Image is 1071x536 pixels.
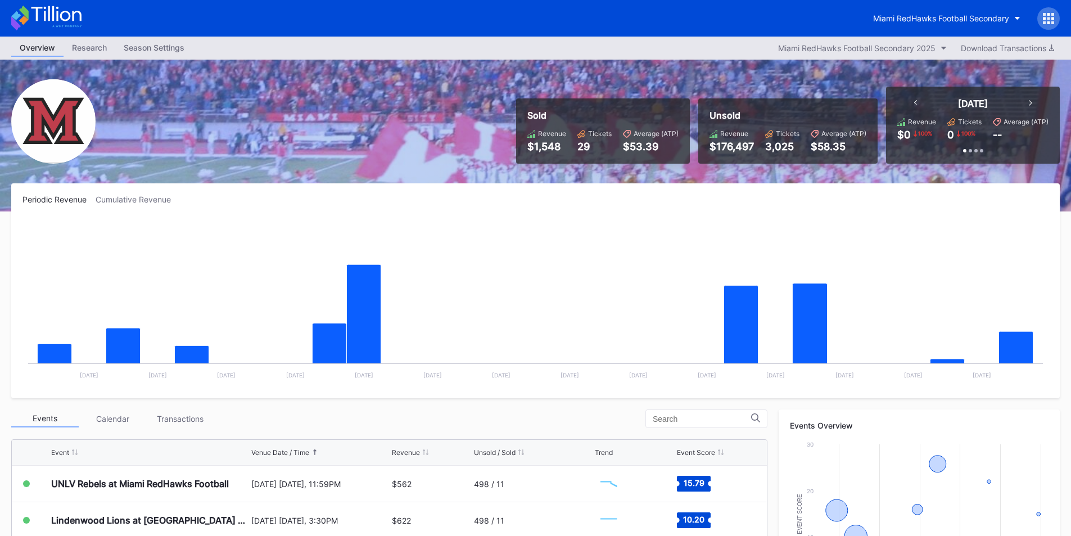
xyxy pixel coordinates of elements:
div: 100 % [917,129,933,138]
div: Miami RedHawks Football Secondary 2025 [778,43,936,53]
text: [DATE] [904,372,923,379]
text: 10.20 [683,515,704,524]
text: [DATE] [973,372,991,379]
button: Miami RedHawks Football Secondary 2025 [772,40,952,56]
div: Revenue [908,118,936,126]
div: Research [64,39,115,56]
div: Unsold [710,110,866,121]
div: $0 [897,129,911,141]
svg: Chart title [595,470,629,498]
div: Events [11,410,79,427]
text: [DATE] [492,372,510,379]
div: [DATE] [958,98,988,109]
text: [DATE] [561,372,579,379]
div: Unsold / Sold [474,448,516,457]
div: [DATE] [DATE], 3:30PM [251,516,390,525]
div: Download Transactions [961,43,1054,53]
text: [DATE] [217,372,236,379]
text: [DATE] [766,372,785,379]
text: [DATE] [355,372,373,379]
div: Tickets [776,129,799,138]
div: 498 / 11 [474,479,504,489]
div: Average (ATP) [821,129,866,138]
div: Season Settings [115,39,193,56]
div: Periodic Revenue [22,195,96,204]
div: Tickets [588,129,612,138]
div: UNLV Rebels at Miami RedHawks Football [51,478,229,489]
text: [DATE] [698,372,716,379]
div: Average (ATP) [1004,118,1049,126]
text: [DATE] [835,372,854,379]
div: -- [993,129,1002,141]
div: $58.35 [811,141,866,152]
div: Event Score [677,448,715,457]
div: Miami RedHawks Football Secondary [873,13,1009,23]
div: Average (ATP) [634,129,679,138]
text: [DATE] [423,372,442,379]
svg: Chart title [22,218,1049,387]
svg: Chart title [595,506,629,534]
div: Revenue [720,129,748,138]
div: 498 / 11 [474,516,504,525]
text: Event Score [797,494,803,534]
div: 3,025 [765,141,799,152]
text: [DATE] [629,372,648,379]
div: $562 [392,479,412,489]
div: 29 [577,141,612,152]
div: 100 % [960,129,977,138]
div: Events Overview [790,421,1049,430]
text: [DATE] [286,372,305,379]
a: Research [64,39,115,57]
div: Revenue [392,448,420,457]
text: [DATE] [148,372,167,379]
div: Revenue [538,129,566,138]
text: 30 [807,441,814,448]
div: Venue Date / Time [251,448,309,457]
div: $176,497 [710,141,754,152]
div: 0 [947,129,954,141]
div: Lindenwood Lions at [GEOGRAPHIC_DATA] RedHawks Football [51,515,248,526]
div: Calendar [79,410,146,427]
text: [DATE] [80,372,98,379]
a: Overview [11,39,64,57]
text: 15.79 [683,478,704,488]
img: Miami_RedHawks_Football_Secondary.png [11,79,96,164]
div: Transactions [146,410,214,427]
div: $53.39 [623,141,679,152]
button: Download Transactions [955,40,1060,56]
div: Cumulative Revenue [96,195,180,204]
a: Season Settings [115,39,193,57]
div: Sold [527,110,679,121]
div: $1,548 [527,141,566,152]
text: 20 [807,488,814,494]
div: Trend [595,448,613,457]
div: Tickets [958,118,982,126]
div: [DATE] [DATE], 11:59PM [251,479,390,489]
input: Search [653,415,751,424]
div: $622 [392,516,411,525]
div: Event [51,448,69,457]
button: Miami RedHawks Football Secondary [865,8,1029,29]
